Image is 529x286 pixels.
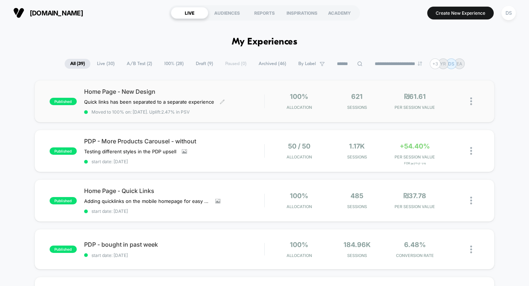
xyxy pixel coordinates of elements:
[84,137,264,145] span: PDP - More Products Carousel - without
[13,7,24,18] img: Visually logo
[290,241,308,249] span: 100%
[501,6,516,20] div: DS
[330,105,384,110] span: Sessions
[388,161,442,165] span: for מיני קולקשן
[84,99,214,105] span: Quick links has been separated to a separate experience
[84,241,264,248] span: PDP - bought in past week
[330,204,384,209] span: Sessions
[50,197,77,204] span: published
[287,253,312,258] span: Allocation
[171,7,208,19] div: LIVE
[470,97,472,105] img: close
[457,61,462,67] p: EA
[84,88,264,95] span: Home Page - New Design
[50,147,77,155] span: published
[330,154,384,160] span: Sessions
[283,7,321,19] div: INSPIRATIONS
[388,253,442,258] span: CONVERSION RATE
[330,253,384,258] span: Sessions
[50,98,77,105] span: published
[84,187,264,194] span: Home Page - Quick Links
[470,197,472,204] img: close
[351,93,363,100] span: 621
[350,192,363,200] span: 485
[403,192,426,200] span: ₪37.78
[91,59,120,69] span: Live ( 30 )
[321,7,358,19] div: ACADEMY
[84,198,210,204] span: Adding quicklinks on the mobile homepage for easy navigation - including links to the RH page
[298,61,316,67] span: By Label
[208,7,246,19] div: AUDIENCES
[343,241,371,249] span: 184.96k
[470,246,472,253] img: close
[84,149,176,154] span: Testing different styles in the PDP upsell
[30,9,83,17] span: [DOMAIN_NAME]
[50,246,77,253] span: published
[388,154,442,160] span: PER SESSION VALUE
[388,105,442,110] span: PER SESSION VALUE
[290,93,308,100] span: 100%
[288,142,310,150] span: 50 / 50
[287,154,312,160] span: Allocation
[427,7,494,19] button: Create New Experience
[91,109,190,115] span: Moved to 100% on: [DATE] . Uplift: 2.47% in PSV
[287,105,312,110] span: Allocation
[430,58,440,69] div: + 3
[290,192,308,200] span: 100%
[84,253,264,258] span: start date: [DATE]
[470,147,472,155] img: close
[388,204,442,209] span: PER SESSION VALUE
[418,61,422,66] img: end
[232,37,298,47] h1: My Experiences
[84,208,264,214] span: start date: [DATE]
[404,241,426,249] span: 6.48%
[448,61,454,67] p: DS
[287,204,312,209] span: Allocation
[440,61,446,67] p: YR
[190,59,219,69] span: Draft ( 9 )
[11,7,85,19] button: [DOMAIN_NAME]
[65,59,90,69] span: All ( 39 )
[121,59,158,69] span: A/B Test ( 2 )
[400,142,430,150] span: +54.40%
[84,159,264,164] span: start date: [DATE]
[246,7,283,19] div: REPORTS
[499,6,518,21] button: DS
[253,59,292,69] span: Archived ( 46 )
[159,59,189,69] span: 100% ( 28 )
[404,93,426,100] span: ₪61.61
[349,142,365,150] span: 1.17k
